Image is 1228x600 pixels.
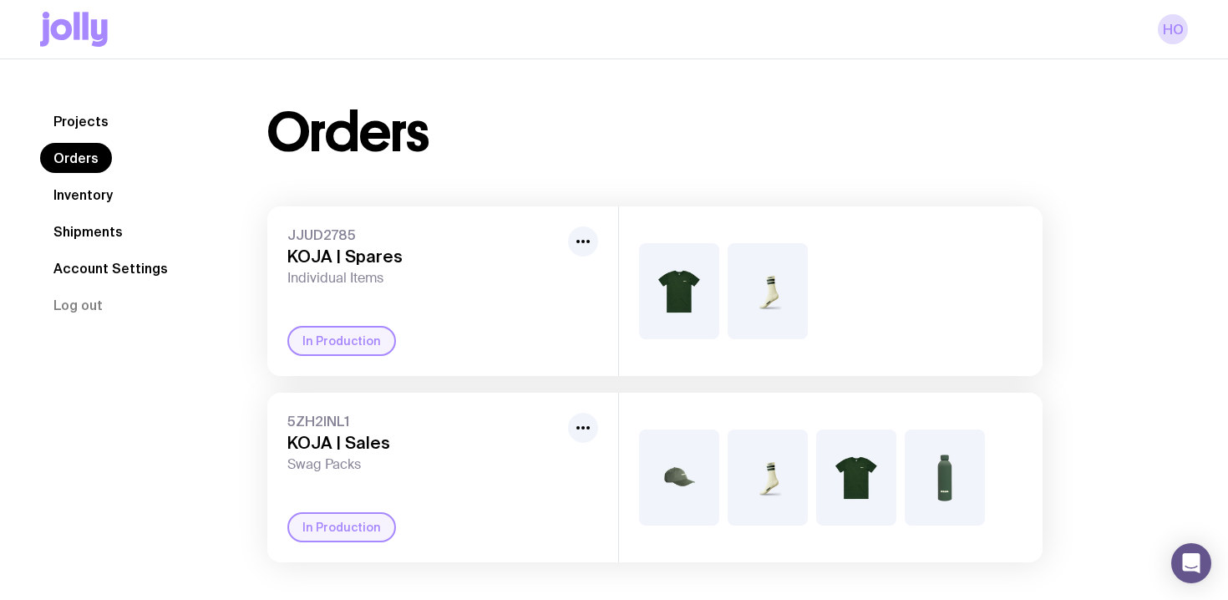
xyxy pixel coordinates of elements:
div: In Production [287,326,396,356]
span: Swag Packs [287,456,561,473]
a: Inventory [40,180,126,210]
div: In Production [287,512,396,542]
a: HO [1158,14,1188,44]
span: Individual Items [287,270,561,287]
h3: KOJA | Sales [287,433,561,453]
h1: Orders [267,106,429,160]
a: Orders [40,143,112,173]
span: JJUD2785 [287,226,561,243]
a: Account Settings [40,253,181,283]
a: Projects [40,106,122,136]
span: 5ZH2INL1 [287,413,561,430]
h3: KOJA | Spares [287,247,561,267]
a: Shipments [40,216,136,247]
div: Open Intercom Messenger [1171,543,1211,583]
button: Log out [40,290,116,320]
